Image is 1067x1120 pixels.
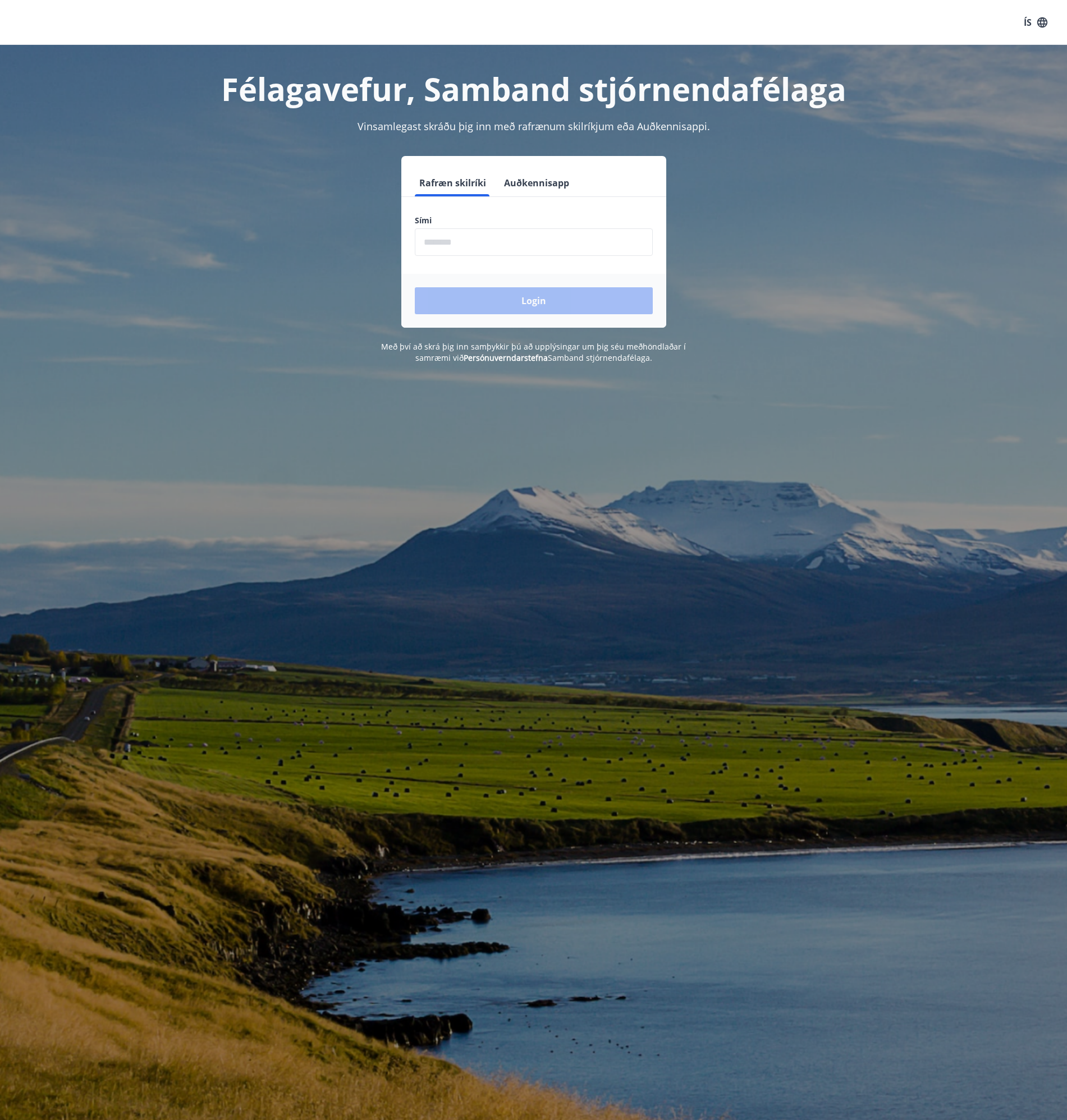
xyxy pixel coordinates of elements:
[358,120,710,133] span: Vinsamlegast skráðu þig inn með rafrænum skilríkjum eða Auðkennisappi.
[415,215,653,226] label: Sími
[464,352,548,363] a: Persónuverndarstefna
[381,341,686,363] span: Með því að skrá þig inn samþykkir þú að upplýsingar um þig séu meðhöndlaðar í samræmi við Samband...
[500,169,574,196] button: Auðkennisapp
[415,169,491,196] button: Rafræn skilríki
[143,67,924,110] h1: Félagavefur, Samband stjórnendafélaga
[1018,12,1054,33] button: ÍS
